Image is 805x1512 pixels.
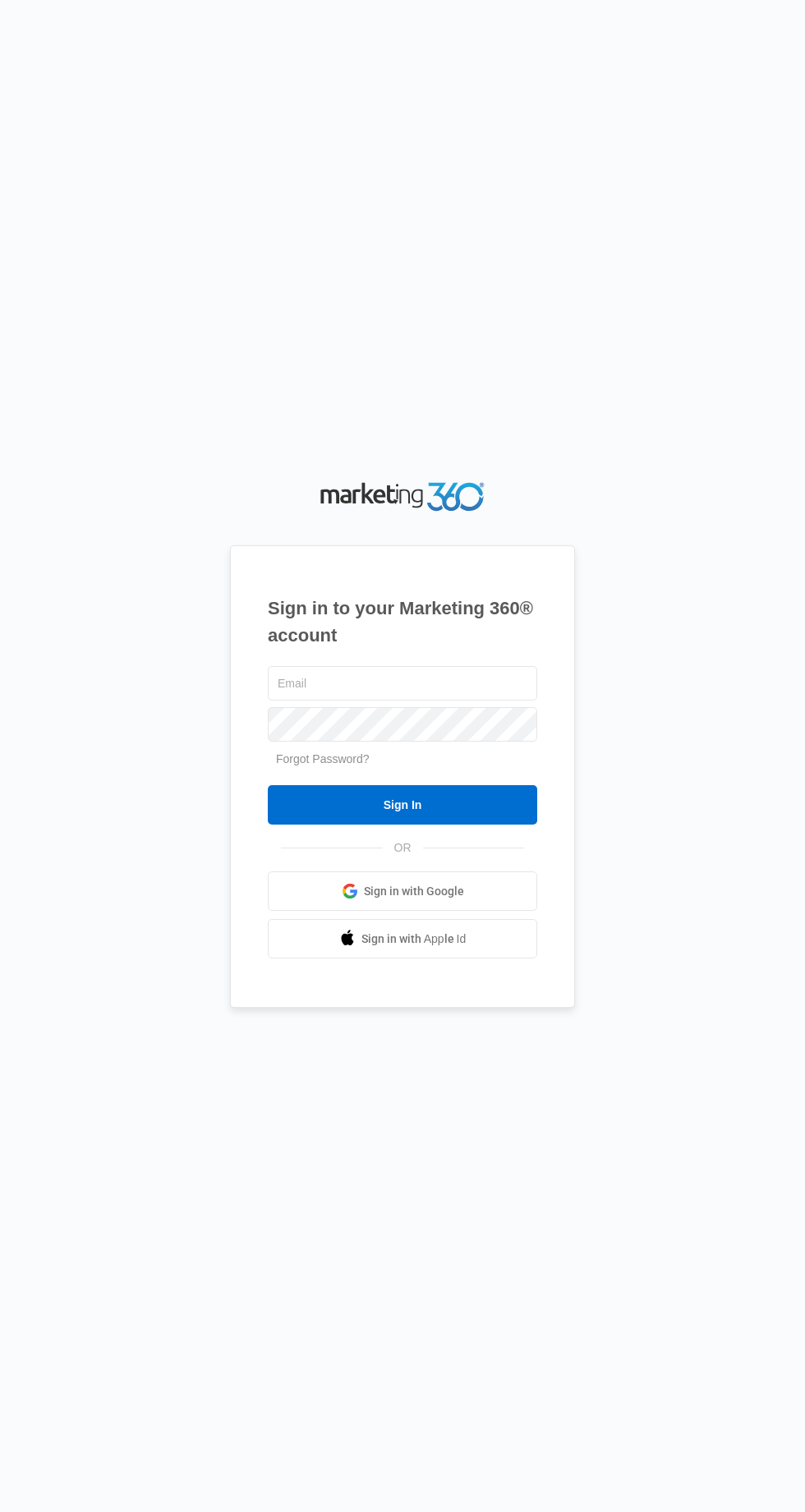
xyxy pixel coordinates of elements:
[383,839,423,857] span: OR
[268,871,537,911] a: Sign in with Google
[268,919,537,958] a: Sign in with Apple Id
[268,785,537,825] input: Sign In
[268,666,537,701] input: Email
[276,752,370,765] a: Forgot Password?
[364,883,464,900] span: Sign in with Google
[268,595,537,649] h1: Sign in to your Marketing 360® account
[361,931,467,948] span: Sign in with Apple Id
